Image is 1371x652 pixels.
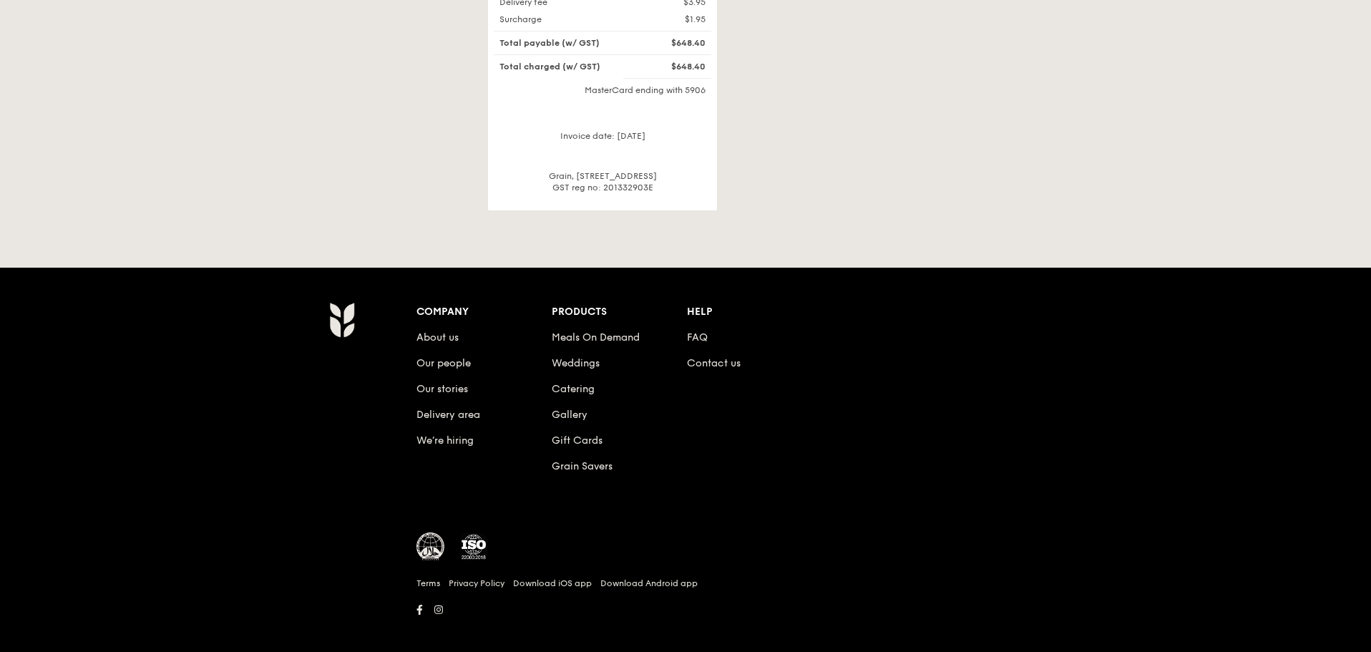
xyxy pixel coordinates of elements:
a: We’re hiring [416,434,474,447]
a: About us [416,331,459,344]
a: Meals On Demand [552,331,640,344]
div: Company [416,302,552,322]
img: ISO Certified [459,532,488,561]
a: Download Android app [600,578,698,589]
div: $648.40 [640,37,714,49]
a: Gift Cards [552,434,602,447]
div: MasterCard ending with 5906 [494,84,711,96]
a: Catering [552,383,595,395]
a: Gallery [552,409,587,421]
a: FAQ [687,331,708,344]
div: Help [687,302,822,322]
img: MUIS Halal Certified [416,532,445,561]
a: Terms [416,578,440,589]
div: $1.95 [640,14,714,25]
div: Surcharge [491,14,640,25]
a: Delivery area [416,409,480,421]
a: Download iOS app [513,578,592,589]
img: Grain [329,302,354,338]
span: Total payable (w/ GST) [499,38,600,48]
a: Grain Savers [552,460,613,472]
div: Invoice date: [DATE] [494,130,711,153]
a: Privacy Policy [449,578,504,589]
div: Grain, [STREET_ADDRESS] GST reg no: 201332903E [494,170,711,193]
a: Weddings [552,357,600,369]
a: Contact us [687,357,741,369]
h6: Revision [273,620,1098,631]
a: Our people [416,357,471,369]
div: Total charged (w/ GST) [491,61,640,72]
div: Products [552,302,687,322]
a: Our stories [416,383,468,395]
div: $648.40 [640,61,714,72]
